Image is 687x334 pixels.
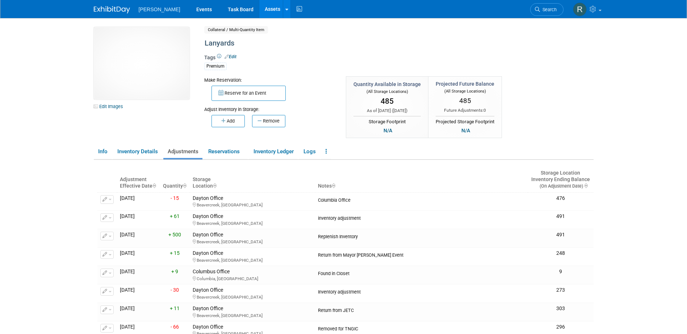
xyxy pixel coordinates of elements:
[190,167,315,192] th: Storage Location : activate to sort column ascending
[249,145,298,158] a: Inventory Ledger
[573,3,587,16] img: Rebecca Deis
[318,195,525,203] div: Columbia Office
[531,195,591,202] div: 476
[170,250,180,256] span: + 15
[540,7,557,12] span: Search
[531,287,591,294] div: 273
[117,266,160,284] td: [DATE]
[117,248,160,266] td: [DATE]
[204,101,335,113] div: Adjust Inventory in Storage:
[193,312,312,318] div: Beavercreek, [GEOGRAPHIC_DATA]
[204,145,248,158] a: Reservations
[531,269,591,275] div: 9
[117,229,160,248] td: [DATE]
[530,3,564,16] a: Search
[94,6,130,13] img: ExhibitDay
[318,269,525,277] div: Found in Closet
[533,183,583,189] span: (On Adjustment Date)
[170,213,180,219] span: + 61
[318,324,525,332] div: Removed for TNGIC
[117,303,160,321] td: [DATE]
[193,232,312,245] div: Dayton Office
[204,63,227,70] div: Premium
[459,97,471,105] span: 485
[318,213,525,221] div: inventory adjustment
[113,145,162,158] a: Inventory Details
[193,269,312,282] div: Columbus Office
[211,115,245,127] button: Add
[202,37,534,50] div: Lanyards
[171,269,178,274] span: + 9
[193,213,312,226] div: Dayton Office
[483,108,486,113] span: 0
[193,257,312,263] div: Beavercreek, [GEOGRAPHIC_DATA]
[160,167,190,192] th: Quantity : activate to sort column ascending
[299,145,320,158] a: Logs
[94,145,112,158] a: Info
[139,7,180,12] span: [PERSON_NAME]
[436,116,494,125] div: Projected Storage Footprint
[193,201,312,208] div: Beavercreek, [GEOGRAPHIC_DATA]
[318,232,525,240] div: Replenish Inventory
[193,305,312,318] div: Dayton Office
[353,108,421,114] div: As of [DATE] ( )
[170,305,180,311] span: + 11
[436,87,494,94] div: (All Storage Locations)
[171,195,179,201] span: - 15
[94,27,189,99] img: View Images
[318,287,525,295] div: Inventory adjustment
[193,250,312,263] div: Dayton Office
[193,220,312,226] div: Beavercreek, [GEOGRAPHIC_DATA]
[193,238,312,245] div: Beavercreek, [GEOGRAPHIC_DATA]
[436,80,494,87] div: Projected Future Balance
[168,232,181,237] span: + 500
[353,81,421,88] div: Quantity Available in Storage
[353,116,421,125] div: Storage Footprint
[252,115,285,127] button: Remove
[315,167,528,192] th: Notes : activate to sort column ascending
[117,211,160,229] td: [DATE]
[163,145,202,158] a: Adjustments
[193,275,312,282] div: Columbia, [GEOGRAPHIC_DATA]
[459,127,472,134] div: N/A
[117,167,160,192] th: Adjustment Effective Date : activate to sort column ascending
[94,102,126,111] a: Edit Images
[353,88,421,95] div: (All Storage Locations)
[117,284,160,303] td: [DATE]
[531,213,591,220] div: 491
[531,250,591,257] div: 248
[393,108,406,113] span: [DATE]
[531,232,591,238] div: 491
[528,167,594,192] th: Storage LocationInventory Ending Balance (On Adjustment Date) : activate to sort column ascending
[318,305,525,313] div: Return from JETC
[318,250,525,258] div: Return from Mayor [PERSON_NAME] Event
[171,324,179,330] span: - 66
[381,97,394,106] span: 485
[381,127,394,134] div: N/A
[193,287,312,300] div: Dayton Office
[531,324,591,330] div: 296
[204,26,268,34] span: Collateral / Multi-Quantity Item
[117,192,160,211] td: [DATE]
[193,195,312,208] div: Dayton Office
[211,86,286,101] button: Reserve for an Event
[436,107,494,114] div: Future Adjustments:
[204,54,534,75] div: Tags
[225,54,236,59] a: Edit
[204,76,335,83] div: Make Reservation:
[171,287,179,293] span: - 30
[531,305,591,312] div: 303
[193,294,312,300] div: Beavercreek, [GEOGRAPHIC_DATA]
